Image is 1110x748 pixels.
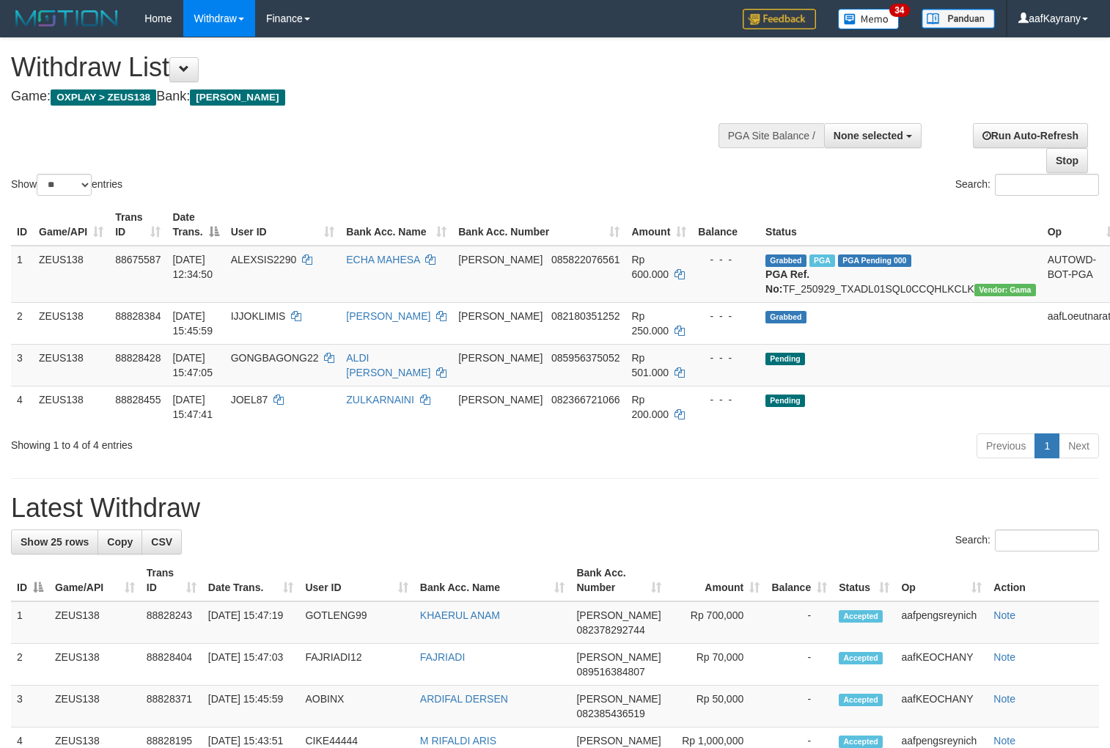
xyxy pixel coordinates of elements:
span: OXPLAY > ZEUS138 [51,89,156,106]
td: ZEUS138 [33,246,109,303]
span: Vendor URL: https://trx31.1velocity.biz [974,284,1036,296]
a: M RIFALDI ARIS [420,735,496,747]
td: 88828243 [141,601,202,644]
a: ZULKARNAINI [346,394,414,406]
span: Pending [765,353,805,365]
th: User ID: activate to sort column ascending [299,560,414,601]
label: Search: [955,529,1099,551]
td: 88828404 [141,644,202,686]
td: ZEUS138 [49,644,141,686]
td: ZEUS138 [33,302,109,344]
div: PGA Site Balance / [718,123,824,148]
span: Copy 085822076561 to clipboard [551,254,620,265]
span: Copy [107,536,133,548]
a: Previous [977,433,1035,458]
span: Copy 082366721066 to clipboard [551,394,620,406]
td: 2 [11,302,33,344]
span: 88828428 [115,352,161,364]
span: Rp 200.000 [631,394,669,420]
span: [DATE] 15:47:41 [172,394,213,420]
label: Show entries [11,174,122,196]
a: Show 25 rows [11,529,98,554]
span: Copy 082385436519 to clipboard [576,708,644,719]
span: [PERSON_NAME] [576,735,661,747]
span: Pending [765,395,805,407]
th: Balance: activate to sort column ascending [765,560,833,601]
th: Amount: activate to sort column ascending [667,560,765,601]
h1: Latest Withdraw [11,494,1099,523]
td: - [765,601,833,644]
th: Bank Acc. Number: activate to sort column ascending [570,560,667,601]
a: FAJRIADI [420,651,465,663]
th: Bank Acc. Number: activate to sort column ascending [452,204,625,246]
td: [DATE] 15:47:03 [202,644,300,686]
h4: Game: Bank: [11,89,725,104]
td: FAJRIADI12 [299,644,414,686]
button: None selected [824,123,922,148]
th: Trans ID: activate to sort column ascending [141,560,202,601]
span: Accepted [839,610,883,623]
td: ZEUS138 [33,386,109,428]
span: Copy 089516384807 to clipboard [576,666,644,678]
span: GONGBAGONG22 [231,352,319,364]
span: ALEXSIS2290 [231,254,297,265]
select: Showentries [37,174,92,196]
td: aafKEOCHANY [895,686,988,727]
th: Game/API: activate to sort column ascending [49,560,141,601]
span: [PERSON_NAME] [576,609,661,621]
a: ALDI [PERSON_NAME] [346,352,430,378]
span: Rp 600.000 [631,254,669,280]
td: GOTLENG99 [299,601,414,644]
span: [PERSON_NAME] [458,394,543,406]
span: Marked by aafpengsreynich [809,254,835,267]
span: Copy 082378292744 to clipboard [576,624,644,636]
td: aafKEOCHANY [895,644,988,686]
td: - [765,686,833,727]
a: Note [993,735,1015,747]
td: Rp 50,000 [667,686,765,727]
span: Accepted [839,736,883,748]
h1: Withdraw List [11,53,725,82]
td: 1 [11,246,33,303]
div: - - - [698,252,754,267]
span: 88675587 [115,254,161,265]
span: Accepted [839,652,883,664]
span: 88828384 [115,310,161,322]
div: - - - [698,351,754,365]
span: Show 25 rows [21,536,89,548]
span: [PERSON_NAME] [576,693,661,705]
span: Grabbed [765,254,806,267]
th: Date Trans.: activate to sort column descending [166,204,224,246]
span: [PERSON_NAME] [190,89,284,106]
a: 1 [1034,433,1059,458]
a: Stop [1046,148,1088,173]
span: Accepted [839,694,883,706]
span: Copy 085956375052 to clipboard [551,352,620,364]
th: Bank Acc. Name: activate to sort column ascending [340,204,452,246]
th: Game/API: activate to sort column ascending [33,204,109,246]
a: Copy [98,529,142,554]
span: [DATE] 15:47:05 [172,352,213,378]
span: PGA Pending [838,254,911,267]
th: Bank Acc. Name: activate to sort column ascending [414,560,571,601]
span: CSV [151,536,172,548]
a: Note [993,693,1015,705]
th: User ID: activate to sort column ascending [225,204,341,246]
div: - - - [698,309,754,323]
td: 3 [11,686,49,727]
td: 2 [11,644,49,686]
td: aafpengsreynich [895,601,988,644]
th: Amount: activate to sort column ascending [625,204,692,246]
label: Search: [955,174,1099,196]
th: Balance [692,204,760,246]
td: TF_250929_TXADL01SQL0CCQHLKCLK [760,246,1042,303]
td: 88828371 [141,686,202,727]
td: 1 [11,601,49,644]
th: Date Trans.: activate to sort column ascending [202,560,300,601]
td: AOBINX [299,686,414,727]
span: 88828455 [115,394,161,406]
a: Next [1059,433,1099,458]
th: ID: activate to sort column descending [11,560,49,601]
a: ARDIFAL DERSEN [420,693,508,705]
th: Status: activate to sort column ascending [833,560,895,601]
